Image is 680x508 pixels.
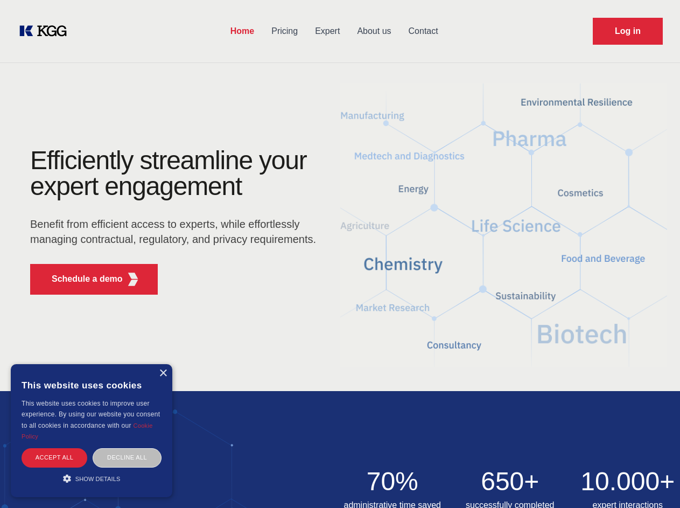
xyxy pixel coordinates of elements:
img: KGG Fifth Element RED [340,70,668,380]
div: Show details [22,473,162,484]
div: This website uses cookies [22,372,162,398]
a: KOL Knowledge Platform: Talk to Key External Experts (KEE) [17,23,75,40]
div: Accept all [22,448,87,467]
span: This website uses cookies to improve user experience. By using our website you consent to all coo... [22,400,160,429]
h2: 650+ [458,469,563,495]
button: Schedule a demoKGG Fifth Element RED [30,264,158,295]
div: Close [159,370,167,378]
h2: 70% [340,469,445,495]
a: Expert [306,17,348,45]
p: Benefit from efficient access to experts, while effortlessly managing contractual, regulatory, an... [30,217,323,247]
img: KGG Fifth Element RED [127,273,140,286]
a: Pricing [263,17,306,45]
a: Cookie Policy [22,422,153,440]
p: Schedule a demo [52,273,123,286]
a: Home [222,17,263,45]
span: Show details [75,476,121,482]
div: Decline all [93,448,162,467]
a: Request Demo [593,18,663,45]
a: Contact [400,17,447,45]
h1: Efficiently streamline your expert engagement [30,148,323,199]
a: About us [348,17,399,45]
